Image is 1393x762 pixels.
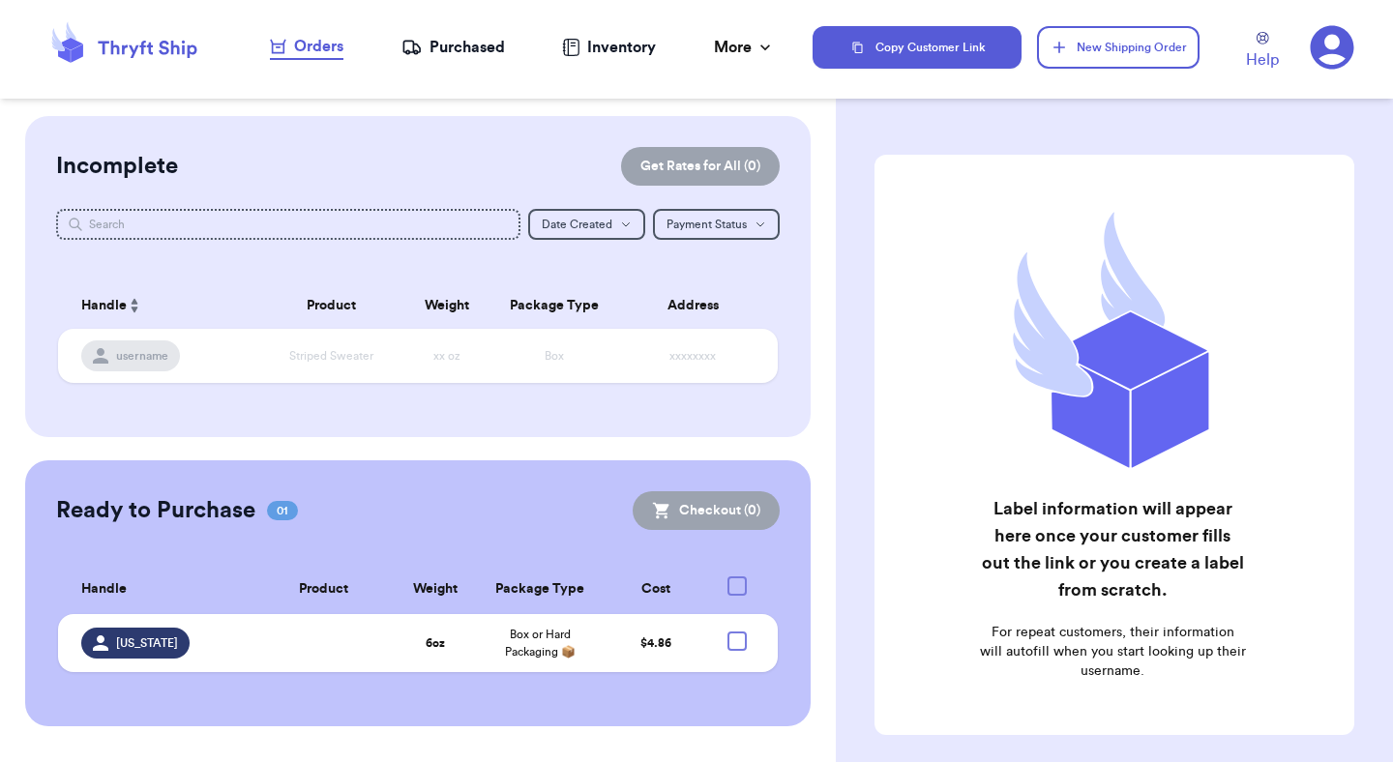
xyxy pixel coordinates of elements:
th: Package Type [489,282,619,329]
th: Weight [403,282,489,329]
span: Striped Sweater [289,350,373,362]
a: Inventory [562,36,656,59]
button: Get Rates for All (0) [621,147,780,186]
span: xx oz [433,350,460,362]
a: Purchased [401,36,505,59]
span: Payment Status [667,219,747,230]
strong: 6 oz [426,637,445,649]
button: Payment Status [653,209,780,240]
th: Package Type [477,565,603,614]
span: Box [545,350,564,362]
button: Date Created [528,209,645,240]
span: $ 4.86 [640,637,671,649]
button: Copy Customer Link [813,26,1022,69]
a: Help [1246,32,1279,72]
h2: Incomplete [56,151,178,182]
span: Handle [81,579,127,600]
th: Cost [603,565,707,614]
span: Handle [81,296,127,316]
div: More [714,36,775,59]
h2: Ready to Purchase [56,495,255,526]
button: Checkout (0) [633,491,780,530]
th: Product [253,565,394,614]
span: xxxxxxxx [669,350,716,362]
a: Orders [270,35,343,60]
span: username [116,348,168,364]
div: Orders [270,35,343,58]
th: Weight [394,565,478,614]
button: New Shipping Order [1037,26,1200,69]
th: Address [619,282,778,329]
span: Help [1246,48,1279,72]
input: Search [56,209,520,240]
button: Sort ascending [127,294,142,317]
p: For repeat customers, their information will autofill when you start looking up their username. [979,623,1246,681]
span: [US_STATE] [116,635,178,651]
h2: Label information will appear here once your customer fills out the link or you create a label fr... [979,495,1246,603]
span: 01 [267,501,298,520]
span: Date Created [542,219,612,230]
span: Box or Hard Packaging 📦 [505,629,576,658]
th: Product [259,282,403,329]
